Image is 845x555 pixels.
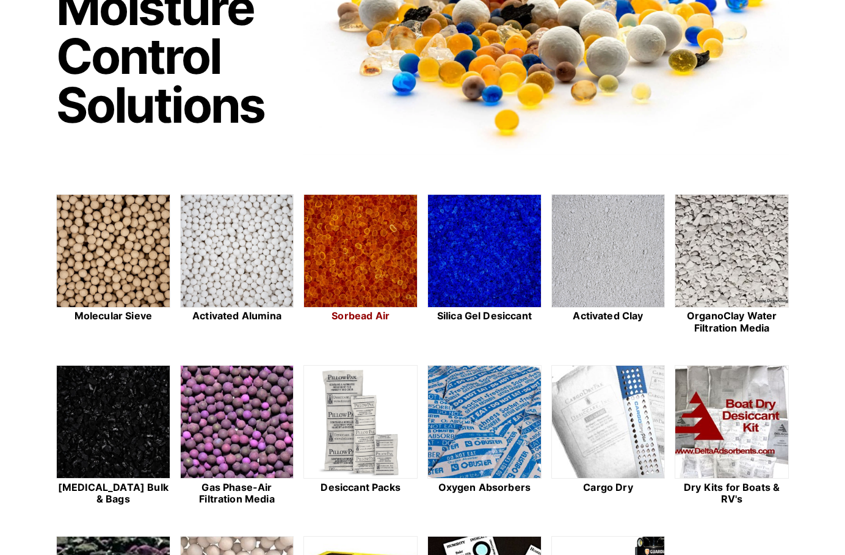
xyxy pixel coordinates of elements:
h2: Oxygen Absorbers [427,482,542,493]
a: Gas Phase-Air Filtration Media [180,365,294,507]
h2: OrganoClay Water Filtration Media [675,310,789,333]
h2: [MEDICAL_DATA] Bulk & Bags [56,482,170,505]
a: Activated Alumina [180,194,294,336]
h2: Cargo Dry [551,482,665,493]
a: Sorbead Air [303,194,418,336]
h2: Molecular Sieve [56,310,170,322]
h2: Silica Gel Desiccant [427,310,542,322]
h2: Gas Phase-Air Filtration Media [180,482,294,505]
h2: Activated Clay [551,310,665,322]
a: [MEDICAL_DATA] Bulk & Bags [56,365,170,507]
a: Desiccant Packs [303,365,418,507]
a: Activated Clay [551,194,665,336]
h2: Sorbead Air [303,310,418,322]
a: Molecular Sieve [56,194,170,336]
a: OrganoClay Water Filtration Media [675,194,789,336]
a: Silica Gel Desiccant [427,194,542,336]
a: Oxygen Absorbers [427,365,542,507]
h2: Activated Alumina [180,310,294,322]
h2: Dry Kits for Boats & RV's [675,482,789,505]
a: Cargo Dry [551,365,665,507]
h2: Desiccant Packs [303,482,418,493]
a: Dry Kits for Boats & RV's [675,365,789,507]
